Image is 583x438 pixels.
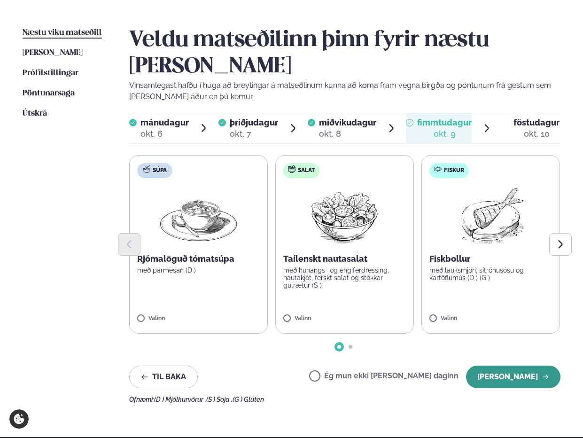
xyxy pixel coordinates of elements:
div: okt. 7 [230,128,278,140]
span: Prófílstillingar [23,69,78,77]
span: [PERSON_NAME] [23,49,83,57]
span: (G ) Glúten [233,396,264,403]
p: Fiskbollur [429,253,552,265]
span: Go to slide 2 [349,345,352,349]
span: (S ) Soja , [206,396,233,403]
p: Vinsamlegast hafðu í huga að breytingar á matseðlinum kunna að koma fram vegna birgða og pöntunum... [129,80,560,102]
img: Soup.png [157,186,240,246]
span: Súpa [153,167,167,174]
a: Pöntunarsaga [23,88,75,99]
p: Rjómalöguð tómatsúpa [137,253,260,265]
span: Næstu viku matseðill [23,29,102,37]
img: soup.svg [143,165,150,173]
p: með parmesan (D ) [137,266,260,274]
span: Pöntunarsaga [23,89,75,97]
a: [PERSON_NAME] [23,47,83,59]
div: okt. 8 [319,128,376,140]
div: okt. 9 [417,128,472,140]
button: [PERSON_NAME] [466,366,560,388]
p: með lauksmjöri, sítrónusósu og kartöflumús (D ) (G ) [429,266,552,282]
span: Útskrá [23,109,47,117]
a: Næstu viku matseðill [23,27,102,39]
span: Go to slide 1 [337,345,341,349]
a: Cookie settings [9,409,29,429]
button: Next slide [549,233,572,256]
div: Ofnæmi: [129,396,560,403]
img: salad.svg [288,165,295,173]
a: Prófílstillingar [23,68,78,79]
span: föstudagur [513,117,560,127]
p: með hunangs- og engiferdressing, nautakjöt, ferskt salat og stökkar gulrætur (S ) [283,266,406,289]
img: Salad.png [303,186,386,246]
div: okt. 6 [140,128,189,140]
img: Fish.png [449,186,532,246]
span: (D ) Mjólkurvörur , [154,396,206,403]
h2: Veldu matseðilinn þinn fyrir næstu [PERSON_NAME] [129,27,560,80]
p: Taílenskt nautasalat [283,253,406,265]
span: miðvikudagur [319,117,376,127]
img: fish.svg [434,165,442,173]
span: mánudagur [140,117,189,127]
span: fimmtudagur [417,117,472,127]
span: Fiskur [444,167,464,174]
a: Útskrá [23,108,47,119]
span: Salat [298,167,315,174]
div: okt. 10 [513,128,560,140]
span: þriðjudagur [230,117,278,127]
button: Previous slide [118,233,140,256]
button: Til baka [129,366,198,388]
